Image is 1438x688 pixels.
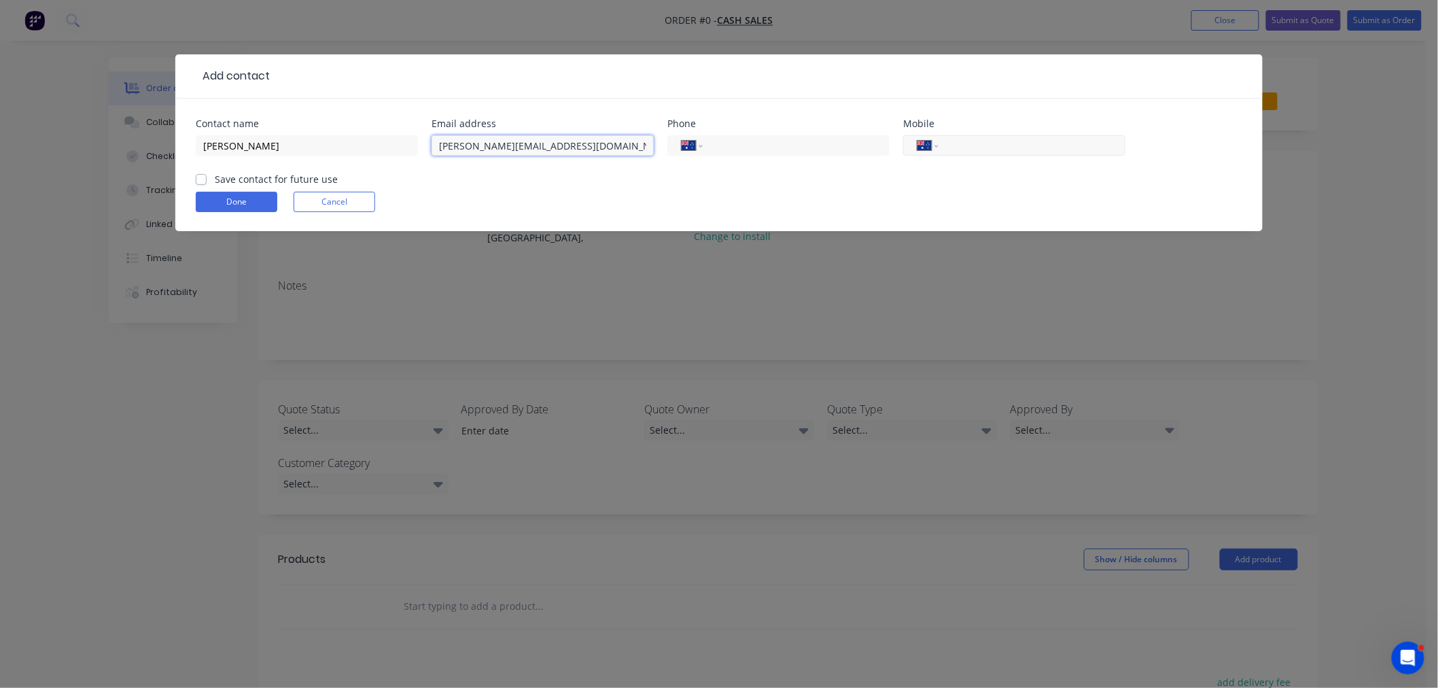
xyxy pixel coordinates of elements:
[667,119,890,128] div: Phone
[196,68,270,84] div: Add contact
[215,172,338,186] label: Save contact for future use
[903,119,1125,128] div: Mobile
[1392,642,1424,674] iframe: Intercom live chat
[196,119,418,128] div: Contact name
[432,119,654,128] div: Email address
[294,192,375,212] button: Cancel
[196,192,277,212] button: Done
